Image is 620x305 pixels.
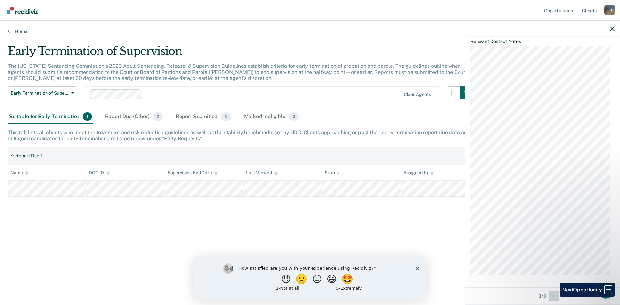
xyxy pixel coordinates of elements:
[470,38,615,44] dt: Relevant Contact Notes
[11,90,69,96] span: Early Termination of Supervision
[111,10,123,22] div: Close
[104,110,164,124] div: Report Due (Other)
[8,129,612,142] div: This tab lists all clients who meet the treatment and risk reduction guidelines as well as the st...
[13,81,108,88] div: Send us a message
[549,291,559,301] button: Next Opportunity
[8,110,93,124] div: Suitable for Early Termination
[63,10,76,23] img: Profile image for Rajan
[325,170,338,176] div: Status
[598,283,614,299] iframe: Intercom live chat
[8,28,612,34] a: Home
[88,10,101,23] div: Profile image for Krysty
[404,92,431,97] div: Clear agents
[289,112,299,121] span: 2
[15,153,39,158] div: Report Due
[604,5,615,15] button: Profile dropdown button
[8,63,467,81] p: The [US_STATE] Sentencing Commission’s 2025 Adult Sentencing, Release, & Supervision Guidelines e...
[13,46,116,57] p: Hi Ed 👋
[243,110,300,124] div: Marked Ineligible
[8,45,473,63] div: Early Termination of Supervision
[403,170,434,176] div: Assigned to
[65,201,129,227] button: Messages
[7,7,38,14] img: Recidiviz
[89,170,109,176] div: DOC ID
[25,218,39,222] span: Home
[465,287,620,304] div: 1 / 3
[83,112,92,121] span: 1
[6,76,123,94] div: Send us a message
[604,5,615,15] div: E S
[86,218,108,222] span: Messages
[10,170,28,176] div: Name
[194,257,426,299] iframe: Survey by Kim from Recidiviz
[41,153,43,158] div: 1
[168,170,218,176] div: Supervision End Date
[246,170,277,176] div: Last Viewed
[153,112,163,121] span: 0
[221,112,231,121] span: 0
[13,57,116,68] p: How can we help?
[526,291,536,301] button: Previous Opportunity
[13,12,48,23] img: logo
[76,10,88,23] img: Profile image for Kim
[174,110,232,124] div: Report Submitted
